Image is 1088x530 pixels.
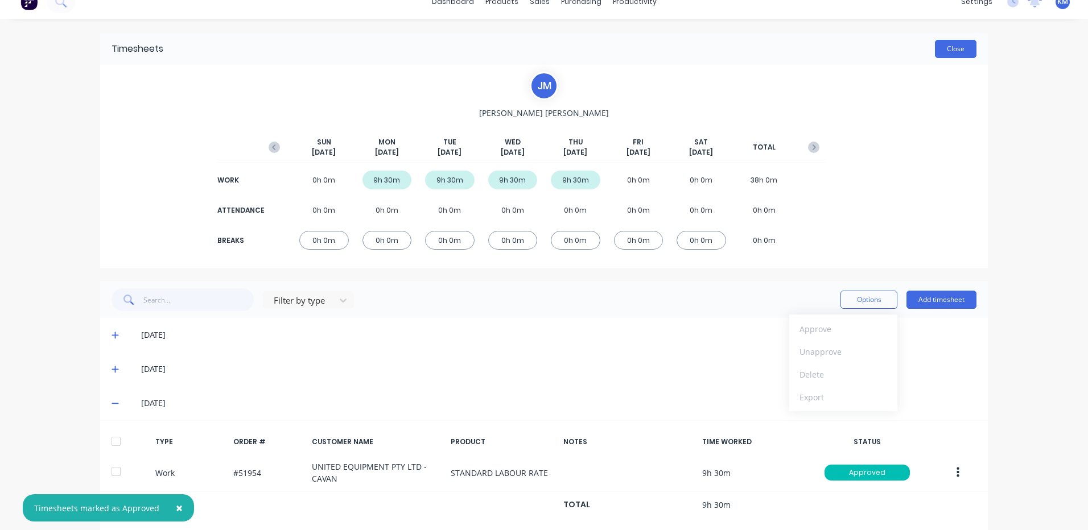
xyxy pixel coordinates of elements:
div: 0h 0m [299,231,349,250]
div: 0h 0m [488,201,538,220]
div: J M [530,72,558,100]
div: Approve [799,321,887,337]
div: 0h 0m [299,201,349,220]
div: 0h 0m [740,231,789,250]
span: WED [505,137,521,147]
div: Delete [799,366,887,383]
div: 0h 0m [488,231,538,250]
div: ATTENDANCE [217,205,263,216]
span: [DATE] [563,147,587,158]
span: [DATE] [501,147,525,158]
div: Export [799,389,887,405]
span: [DATE] [438,147,461,158]
span: TOTAL [753,142,776,152]
span: FRI [633,137,644,147]
span: [PERSON_NAME] [PERSON_NAME] [479,107,609,119]
div: [DATE] [141,397,976,409]
span: × [176,500,183,516]
span: [DATE] [312,147,336,158]
div: 0h 0m [677,231,726,250]
div: 0h 0m [551,231,600,250]
div: PRODUCT [451,437,554,447]
div: 0h 0m [740,201,789,220]
div: [DATE] [141,329,976,341]
div: 0h 0m [362,201,412,220]
span: THU [568,137,583,147]
span: MON [378,137,395,147]
div: 0h 0m [362,231,412,250]
div: 9h 30m [425,171,475,189]
div: 0h 0m [677,171,726,189]
div: NOTES [563,437,693,447]
div: TIME WORKED [702,437,806,447]
div: 0h 0m [425,201,475,220]
div: 0h 0m [614,171,663,189]
button: Add timesheet [906,291,976,309]
div: WORK [217,175,263,185]
span: [DATE] [627,147,650,158]
span: [DATE] [375,147,399,158]
button: Options [840,291,897,309]
div: 0h 0m [614,231,663,250]
div: Timesheets marked as Approved [34,502,159,514]
div: 0h 0m [677,201,726,220]
div: TYPE [155,437,225,447]
div: Timesheets [112,42,163,56]
div: Unapprove [799,343,887,360]
div: 9h 30m [551,171,600,189]
span: SAT [694,137,708,147]
div: 0h 0m [425,231,475,250]
div: 38h 0m [740,171,789,189]
span: [DATE] [689,147,713,158]
div: 0h 0m [614,201,663,220]
div: BREAKS [217,235,263,246]
span: SUN [317,137,331,147]
div: ORDER # [233,437,303,447]
div: 9h 30m [488,171,538,189]
span: TUE [443,137,456,147]
div: 9h 30m [362,171,412,189]
div: CUSTOMER NAME [312,437,442,447]
input: Search... [143,288,254,311]
div: Approved [825,465,910,481]
div: [DATE] [141,363,976,375]
button: Close [164,494,194,521]
div: STATUS [815,437,919,447]
div: 0h 0m [551,201,600,220]
div: 0h 0m [299,171,349,189]
button: Close [935,40,976,58]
